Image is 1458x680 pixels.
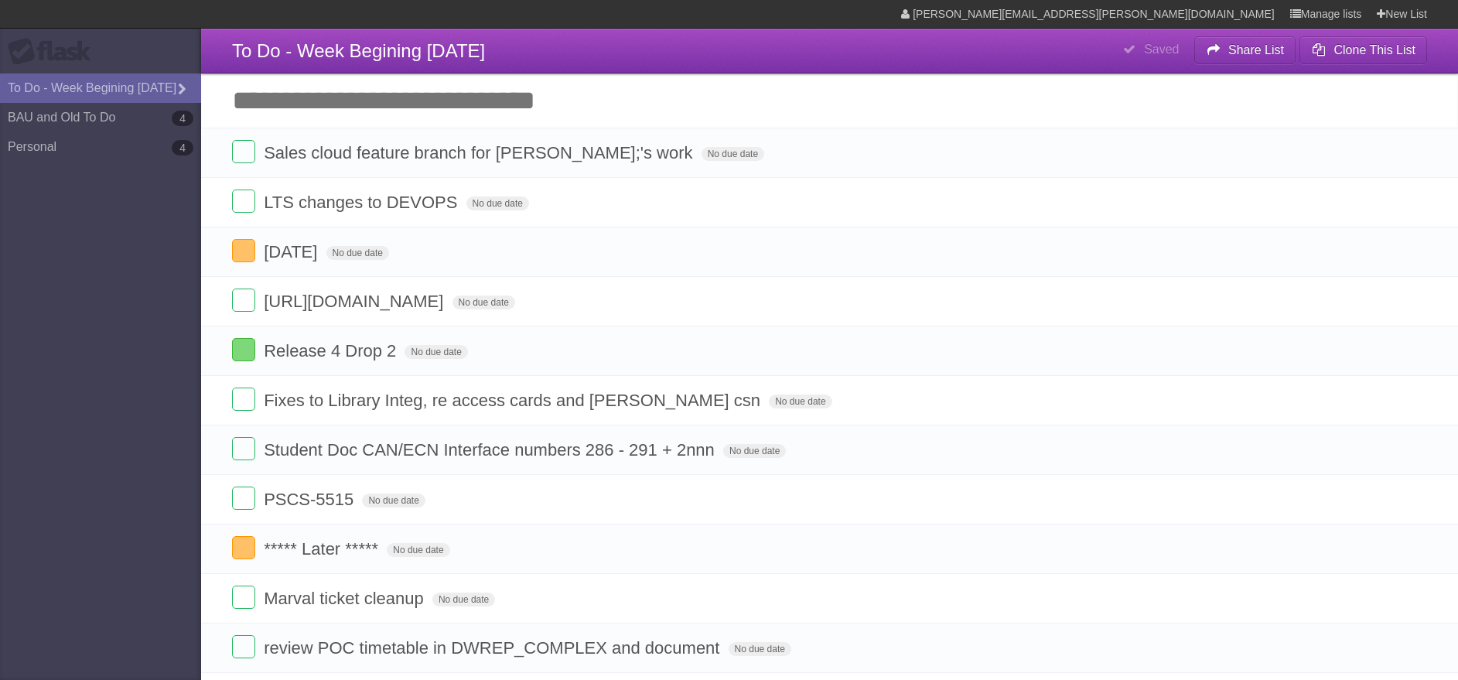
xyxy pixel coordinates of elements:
[232,536,255,559] label: Done
[232,635,255,658] label: Done
[326,246,389,260] span: No due date
[387,543,449,557] span: No due date
[232,388,255,411] label: Done
[232,338,255,361] label: Done
[1144,43,1179,56] b: Saved
[1228,43,1284,56] b: Share List
[232,586,255,609] label: Done
[405,345,467,359] span: No due date
[769,395,831,408] span: No due date
[264,638,723,658] span: review POC timetable in DWREP_COMPLEX and document
[723,444,786,458] span: No due date
[232,239,255,262] label: Done
[264,589,428,608] span: Marval ticket cleanup
[8,38,101,66] div: Flask
[172,140,193,155] b: 4
[172,111,193,126] b: 4
[264,193,461,212] span: LTS changes to DEVOPS
[264,391,764,410] span: Fixes to Library Integ, re access cards and [PERSON_NAME] csn
[264,490,357,509] span: PSCS-5515
[1333,43,1415,56] b: Clone This List
[362,494,425,507] span: No due date
[1194,36,1296,64] button: Share List
[702,147,764,161] span: No due date
[232,40,485,61] span: To Do - Week Begining [DATE]
[232,190,255,213] label: Done
[729,642,791,656] span: No due date
[232,437,255,460] label: Done
[264,440,719,460] span: Student Doc CAN/ECN Interface numbers 286 - 291 + 2nnn
[264,292,447,311] span: [URL][DOMAIN_NAME]
[264,341,400,361] span: Release 4 Drop 2
[232,487,255,510] label: Done
[432,593,495,607] span: No due date
[466,196,529,210] span: No due date
[232,289,255,312] label: Done
[232,140,255,163] label: Done
[264,242,321,261] span: [DATE]
[1299,36,1427,64] button: Clone This List
[264,143,696,162] span: Sales cloud feature branch for [PERSON_NAME];'s work
[452,296,515,309] span: No due date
